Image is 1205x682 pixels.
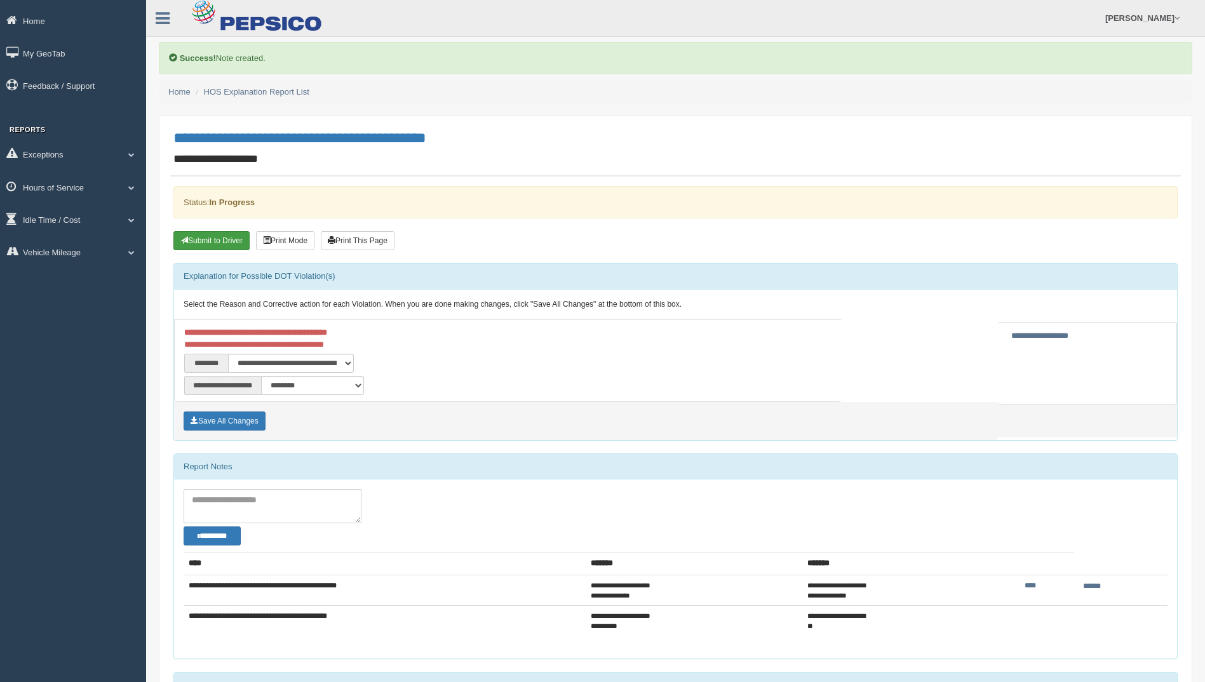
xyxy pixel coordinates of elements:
button: Print Mode [256,231,314,250]
b: Success! [180,53,216,63]
div: Explanation for Possible DOT Violation(s) [174,264,1177,289]
button: Submit To Driver [173,231,250,250]
div: Status: [173,186,1178,218]
div: Note created. [159,42,1192,74]
button: Print This Page [321,231,394,250]
button: Save [184,411,266,431]
strong: In Progress [209,197,255,207]
div: Report Notes [174,454,1177,479]
a: HOS Explanation Report List [204,87,309,97]
button: Change Filter Options [184,526,241,545]
a: Home [168,87,191,97]
div: Select the Reason and Corrective action for each Violation. When you are done making changes, cli... [174,290,1177,320]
